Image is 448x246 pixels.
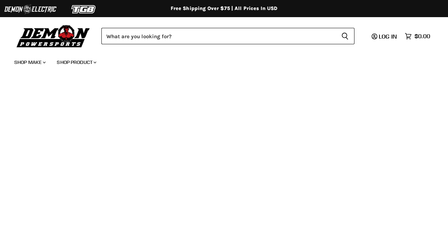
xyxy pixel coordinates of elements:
a: Shop Product [51,55,101,70]
img: Demon Electric Logo 2 [4,2,57,16]
span: $0.00 [414,33,430,40]
a: Log in [368,33,401,40]
form: Product [101,28,354,44]
input: Search [101,28,336,44]
button: Search [336,28,354,44]
img: Demon Powersports [14,23,92,49]
a: Shop Make [9,55,50,70]
img: TGB Logo 2 [57,2,111,16]
ul: Main menu [9,52,428,70]
a: $0.00 [401,31,434,41]
span: Log in [379,33,397,40]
